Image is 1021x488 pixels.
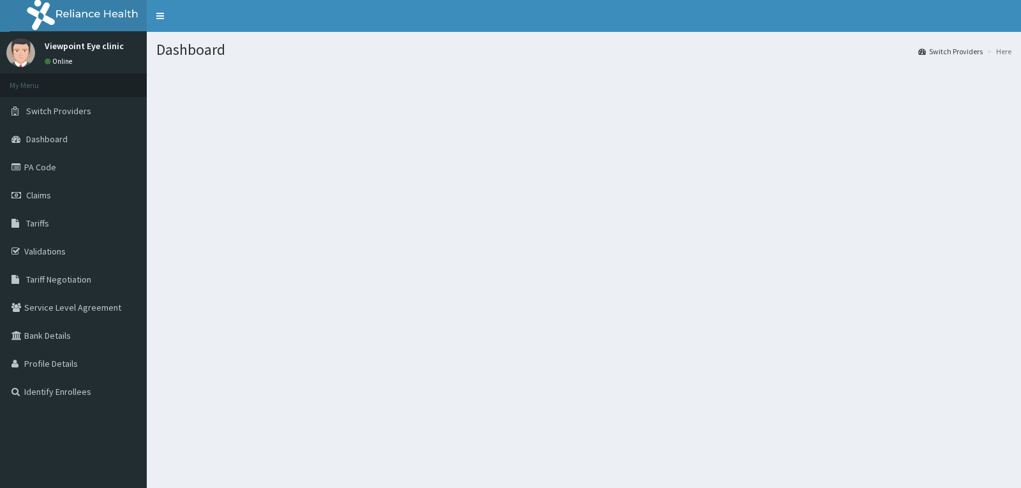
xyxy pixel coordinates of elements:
[918,46,983,57] a: Switch Providers
[26,218,49,229] span: Tariffs
[26,133,68,145] span: Dashboard
[26,189,51,201] span: Claims
[26,274,91,285] span: Tariff Negotiation
[45,57,75,66] a: Online
[6,38,35,67] img: User Image
[156,41,1011,58] h1: Dashboard
[984,46,1011,57] li: Here
[45,41,124,50] p: Viewpoint Eye clinic
[26,105,91,117] span: Switch Providers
